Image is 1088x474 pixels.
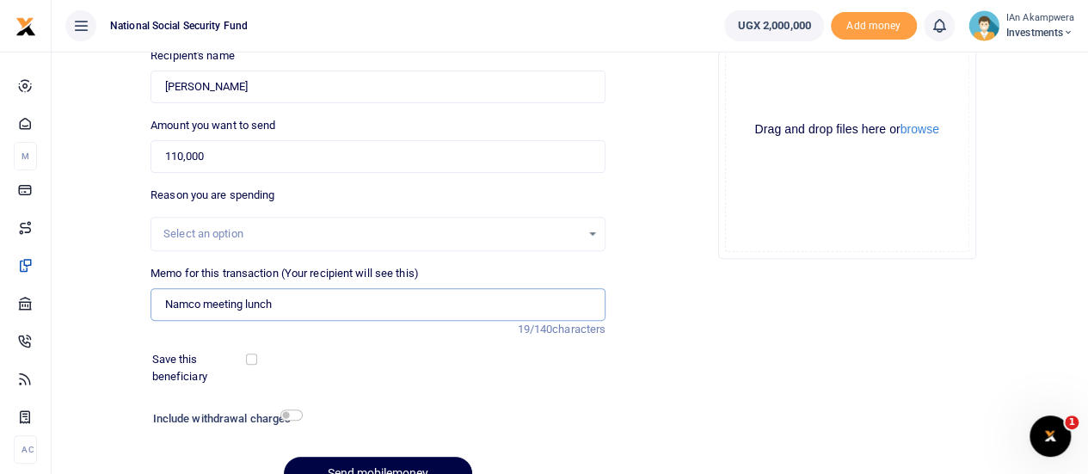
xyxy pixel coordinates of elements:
span: Add money [831,12,917,40]
a: Add money [831,18,917,31]
span: 19/140 [517,323,552,335]
li: M [14,142,37,170]
label: Amount you want to send [151,117,275,134]
iframe: Intercom live chat [1030,416,1071,457]
label: Reason you are spending [151,187,274,204]
label: Save this beneficiary [152,351,249,385]
img: logo-small [15,16,36,37]
a: logo-small logo-large logo-large [15,19,36,32]
h6: Include withdrawal charges [153,412,295,426]
label: Recipient's name [151,47,235,65]
a: profile-user IAn akampwera Investments [968,10,1074,41]
input: UGX [151,140,605,173]
div: Select an option [163,225,581,243]
li: Toup your wallet [831,12,917,40]
a: UGX 2,000,000 [724,10,823,41]
input: Enter extra information [151,288,605,321]
span: National Social Security Fund [103,18,255,34]
small: IAn akampwera [1006,11,1074,26]
label: Memo for this transaction (Your recipient will see this) [151,265,419,282]
li: Ac [14,435,37,464]
span: UGX 2,000,000 [737,17,810,34]
input: Loading name... [151,71,605,103]
div: Drag and drop files here or [726,121,968,138]
span: Investments [1006,25,1074,40]
span: 1 [1065,416,1079,429]
img: profile-user [968,10,999,41]
li: Wallet ballance [717,10,830,41]
span: characters [552,323,605,335]
div: File Uploader [718,1,976,259]
button: browse [901,123,939,135]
